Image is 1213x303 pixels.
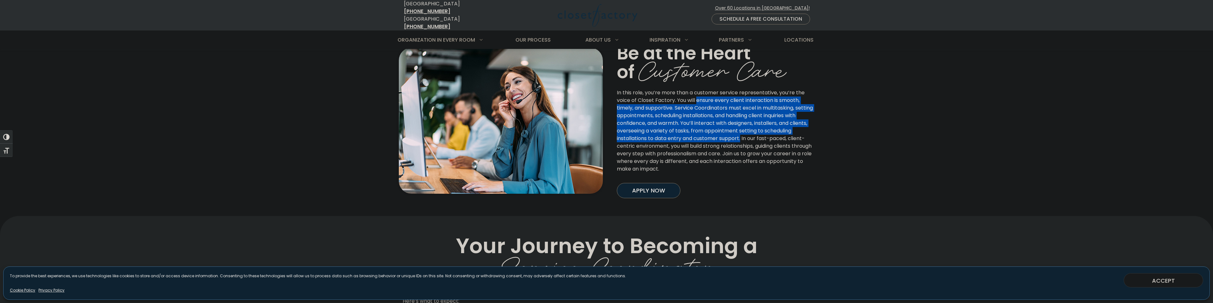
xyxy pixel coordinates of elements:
span: About Us [585,36,611,44]
span: Inspiration [650,36,680,44]
a: Over 60 Locations in [GEOGRAPHIC_DATA]! [715,3,815,14]
div: [GEOGRAPHIC_DATA] [404,15,496,30]
p: In this role, you’re more than a customer service representative, you’re the voice of Closet Fact... [617,89,814,173]
a: Apply Now [617,183,680,198]
span: Over 60 Locations in [GEOGRAPHIC_DATA]! [715,5,815,11]
span: Customer Care [638,50,787,86]
p: To provide the best experiences, we use technologies like cookies to store and/or access device i... [10,273,626,279]
span: of [617,60,634,85]
a: Cookie Policy [10,287,35,293]
span: Our Process [515,36,551,44]
a: Schedule a Free Consultation [712,14,810,24]
a: Privacy Policy [38,287,65,293]
img: Closet Factory Logo [558,4,637,27]
span: Be at the Heart [617,41,751,66]
span: Your Journey to Becoming a [456,231,757,260]
a: [PHONE_NUMBER] [404,23,450,30]
nav: Primary Menu [393,31,820,49]
button: ACCEPT [1124,273,1203,287]
span: Partners [719,36,744,44]
img: Customer Service Employee on phone [399,48,603,194]
span: Organization in Every Room [398,36,475,44]
a: [PHONE_NUMBER] [404,8,450,15]
span: Service Coordinator [499,245,714,283]
span: Locations [784,36,814,44]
